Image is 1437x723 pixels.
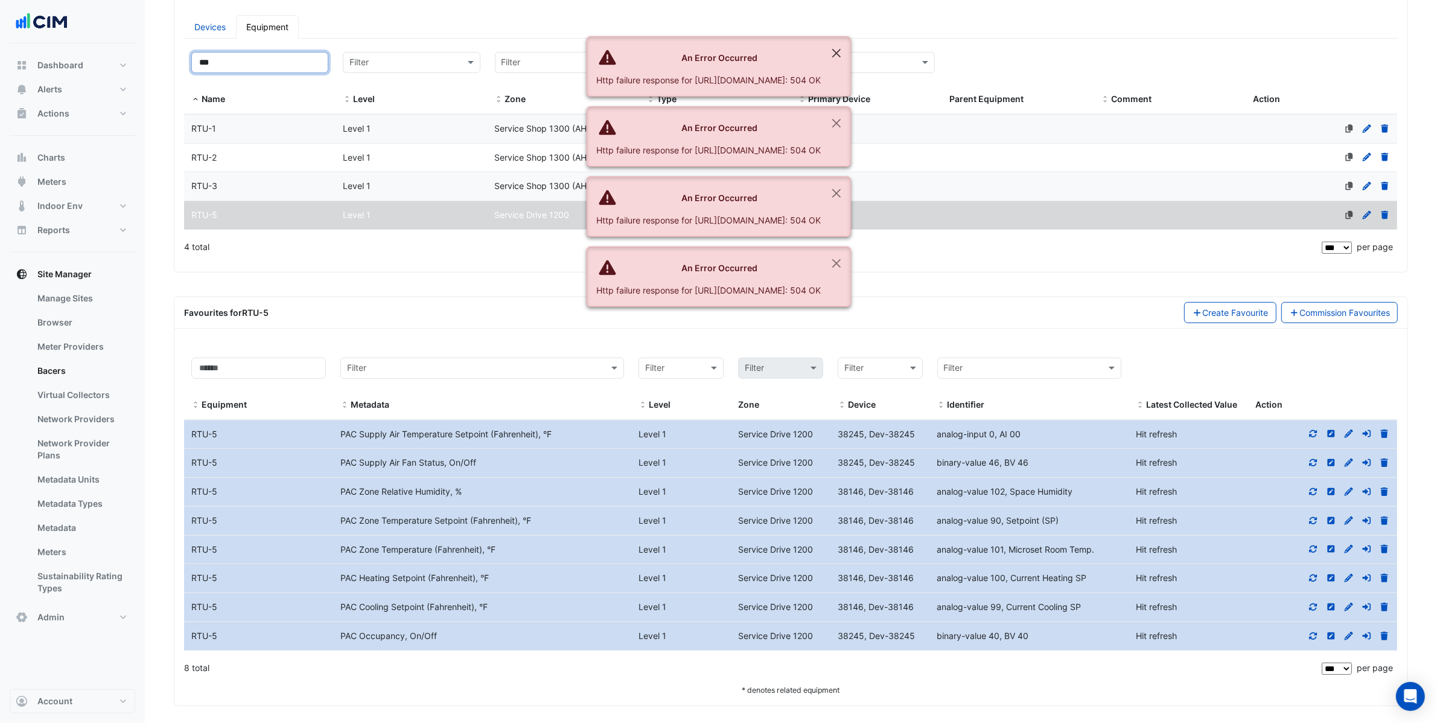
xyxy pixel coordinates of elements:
[731,358,830,379] div: Please select Filter first
[838,486,914,496] span: BACnet ID: 38146, Name: Dev-38146
[731,456,830,470] div: Service Drive 1200
[10,218,135,242] button: Reports
[937,400,946,410] span: Identifier
[597,214,821,227] div: Http failure response for [URL][DOMAIN_NAME]: 504 OK
[1379,515,1390,525] a: Delete
[343,181,371,191] span: Level 1
[1343,515,1354,525] a: Full Edit
[838,602,914,612] span: BACnet ID: 38146, Name: Dev-38146
[1380,210,1391,220] a: Delete
[1362,602,1372,612] a: Move to different equipment
[184,543,333,557] div: RTU-5
[333,485,631,499] div: PAC Zone Relative Humidity, %
[28,310,135,335] a: Browser
[351,399,389,410] span: Metadata
[28,540,135,564] a: Meters
[184,653,1319,683] div: 8 total
[1308,573,1319,583] a: Refresh
[28,468,135,492] a: Metadata Units
[16,108,28,120] app-icon: Actions
[16,224,28,236] app-icon: Reports
[631,600,731,614] div: Level 1
[631,514,731,528] div: Level 1
[681,193,757,203] strong: An Error Occurred
[631,485,731,499] div: Level 1
[1136,400,1144,410] span: Latest Collected Value
[937,486,1073,496] span: Identifier: analog-value 102, Name: Space Humidity
[37,59,83,71] span: Dashboard
[495,210,570,220] span: Service Drive 1200
[495,123,604,133] span: Service Shop 1300 (AHU-1)
[1396,682,1425,711] div: Open Intercom Messenger
[738,399,759,410] span: Zone
[10,262,135,286] button: Site Manager
[681,53,757,63] strong: An Error Occurred
[1344,181,1355,191] a: No primary device defined
[333,428,631,442] div: PAC Supply Air Temperature Setpoint (Fahrenheit), °F
[639,400,647,410] span: Level and Zone
[1308,631,1319,641] a: Refresh
[1255,399,1282,410] span: Action
[1326,544,1337,554] a: Inline Edit
[28,335,135,359] a: Meter Providers
[10,101,135,126] button: Actions
[1112,94,1152,104] span: Comment
[948,399,985,410] span: Identifier
[37,108,69,120] span: Actions
[1136,457,1177,468] span: Hit refresh
[742,686,840,695] small: * denotes related equipment
[838,400,846,410] span: Device
[631,571,731,585] div: Level 1
[1379,602,1390,612] a: Delete
[191,400,200,410] span: Equipment
[1380,181,1391,191] a: Delete
[949,94,1024,104] span: Parent Equipment
[1343,631,1354,641] a: Full Edit
[1326,631,1337,641] a: Inline Edit
[16,152,28,164] app-icon: Charts
[1326,429,1337,439] a: Inline Edit
[333,543,631,557] div: PAC Zone Temperature (Fahrenheit), °F
[191,123,216,133] span: RTU-1
[495,95,503,104] span: Zone
[731,543,830,557] div: Service Drive 1200
[1326,486,1337,496] a: Inline Edit
[495,181,605,191] span: Service Shop 1300 (AHU-3)
[1380,123,1391,133] a: Delete
[937,631,1029,641] span: Identifier: binary-value 40, Name: BV 40
[10,286,135,605] div: Site Manager
[1343,429,1354,439] a: Full Edit
[1136,573,1177,583] span: Hit refresh
[731,485,830,499] div: Service Drive 1200
[1379,544,1390,554] a: Delete
[10,170,135,194] button: Meters
[731,629,830,643] div: Service Drive 1200
[1362,631,1372,641] a: Move to different equipment
[1184,302,1276,323] button: Create Favourite
[10,77,135,101] button: Alerts
[597,284,821,297] div: Http failure response for [URL][DOMAIN_NAME]: 504 OK
[333,514,631,528] div: PAC Zone Temperature Setpoint (Fahrenheit), °F
[838,429,915,439] span: BACnet ID: 38245, Name: Dev-38245
[184,306,269,319] div: Favourites
[184,232,1319,262] div: 4 total
[1253,94,1280,104] span: Action
[1308,544,1319,554] a: Refresh
[1101,95,1110,104] span: Comment
[16,83,28,95] app-icon: Alerts
[333,571,631,585] div: PAC Heating Setpoint (Fahrenheit), °F
[340,400,349,410] span: Metadata
[1344,123,1355,133] a: No primary device defined
[731,600,830,614] div: Service Drive 1200
[37,695,72,707] span: Account
[353,94,375,104] span: Level
[631,543,731,557] div: Level 1
[1357,242,1393,252] span: per page
[184,600,333,614] div: RTU-5
[631,456,731,470] div: Level 1
[184,428,333,442] div: RTU-5
[1343,544,1354,554] a: Full Edit
[184,15,236,39] a: Devices
[1326,457,1337,468] a: Inline Edit
[1379,631,1390,641] a: Delete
